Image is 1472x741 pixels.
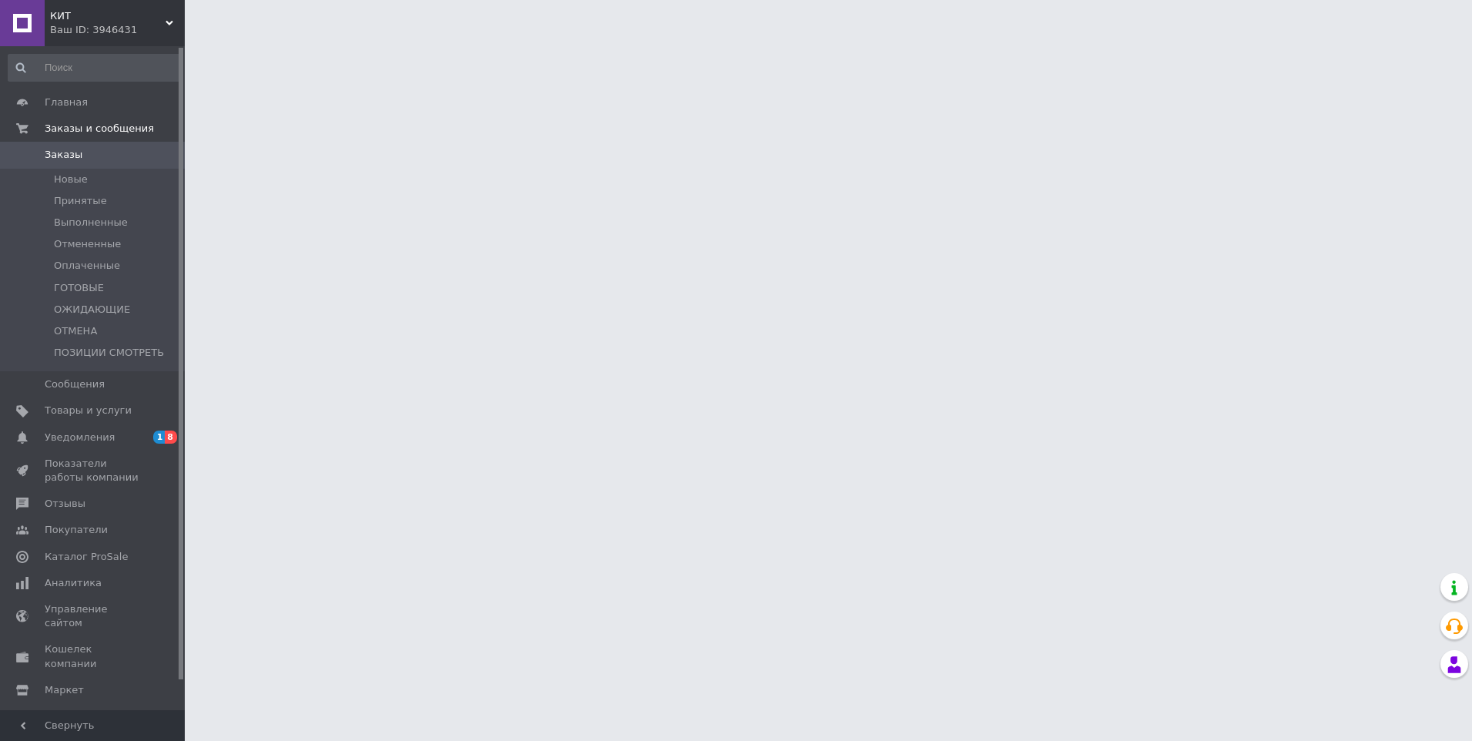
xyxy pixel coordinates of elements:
[54,194,107,208] span: Принятые
[45,602,142,630] span: Управление сайтом
[54,259,120,273] span: Оплаченные
[45,497,85,511] span: Отзывы
[54,281,104,295] span: ГОТОВЫЕ
[45,148,82,162] span: Заказы
[54,237,121,251] span: Отмененные
[165,431,177,444] span: 8
[45,709,101,723] span: Настройки
[45,523,108,537] span: Покупатели
[45,404,132,417] span: Товары и услуги
[45,550,128,564] span: Каталог ProSale
[45,683,84,697] span: Маркет
[45,642,142,670] span: Кошелек компании
[45,457,142,484] span: Показатели работы компании
[45,576,102,590] span: Аналитика
[45,122,154,136] span: Заказы и сообщения
[45,96,88,109] span: Главная
[54,303,130,317] span: ОЖИДАЮЩИЕ
[54,173,88,186] span: Новые
[50,9,166,23] span: КИТ
[54,346,164,360] span: ПОЗИЦИИ СМОТРЕТЬ
[45,377,105,391] span: Сообщения
[45,431,115,444] span: Уведомления
[8,54,182,82] input: Поиск
[54,324,97,338] span: ОТМЕНА
[50,23,185,37] div: Ваш ID: 3946431
[54,216,128,230] span: Выполненные
[153,431,166,444] span: 1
